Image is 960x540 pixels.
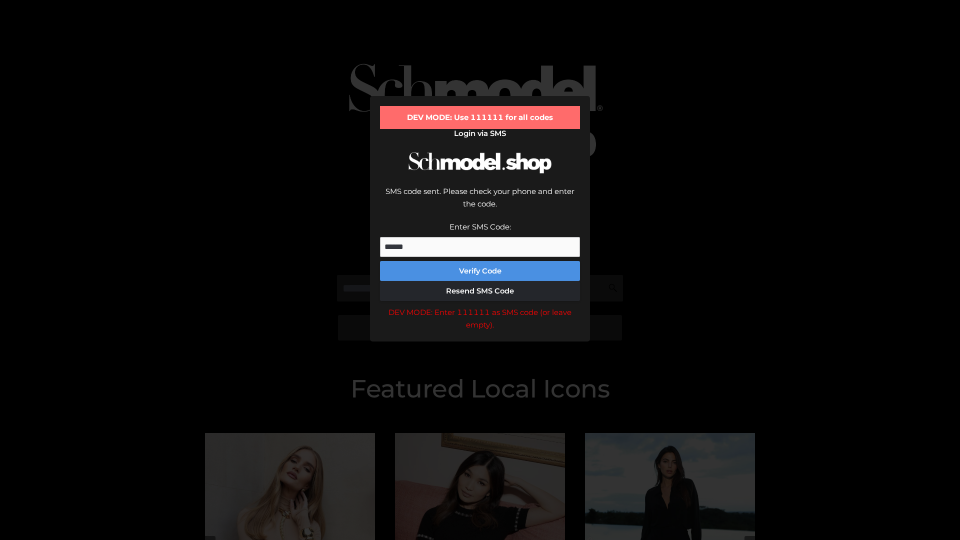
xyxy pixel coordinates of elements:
button: Resend SMS Code [380,281,580,301]
label: Enter SMS Code: [449,222,511,231]
div: SMS code sent. Please check your phone and enter the code. [380,185,580,220]
div: DEV MODE: Use 111111 for all codes [380,106,580,129]
div: DEV MODE: Enter 111111 as SMS code (or leave empty). [380,306,580,331]
img: Schmodel Logo [405,143,555,182]
button: Verify Code [380,261,580,281]
h2: Login via SMS [380,129,580,138]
